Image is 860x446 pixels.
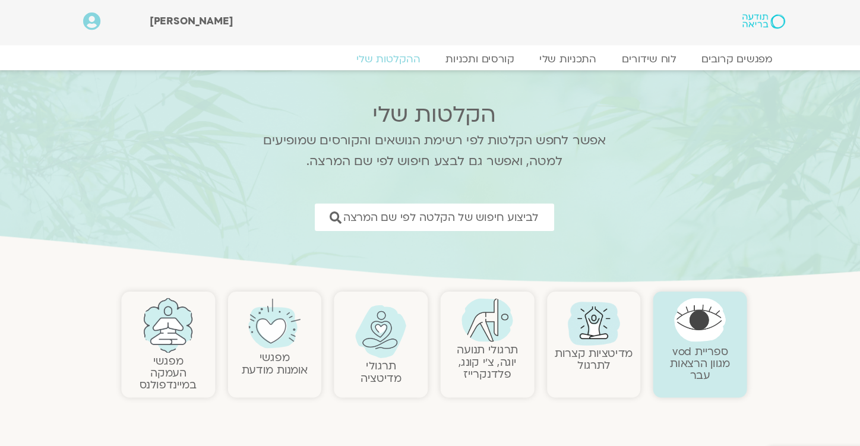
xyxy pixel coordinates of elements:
[362,334,400,359] a: תרגולימדיטציה
[139,420,721,444] h2: הקלטות של קהילות וקבוצות מתמשכות
[346,49,429,61] a: ההקלטות שלי
[542,322,615,347] a: מדיטציות קצרות לתרגול
[156,329,209,365] a: מפגשיהעמקה במיינדפולנס
[741,417,854,440] a: יצירת קשר
[782,422,824,438] span: יצירת קשר
[346,197,527,208] span: לביצוע חיפוש של הקלטה לפי שם המרצה
[429,49,516,61] a: קורסים ותכניות
[667,49,757,61] a: מפגשים קרובים
[451,319,508,355] a: תרגולי תנועהיוגה, צ׳י קונג, פלדנקרייז
[319,189,542,215] a: לביצוע חיפוש של הקלטה לפי שם המרצה
[650,320,706,356] a: ספריית vodמגוון הרצאות עבר
[593,49,667,61] a: לוח שידורים
[166,13,243,26] span: [PERSON_NAME]
[103,49,757,61] nav: Menu
[255,121,605,160] p: אפשר לחפש הקלטות לפי רשימת הנושאים והקורסים שמופיעים למטה, ואפשר גם לבצע חיפוש לפי שם המרצה.
[251,326,312,351] a: מפגשיאומנות מודעת
[255,95,605,119] h2: הקלטות שלי
[516,49,593,61] a: התכניות שלי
